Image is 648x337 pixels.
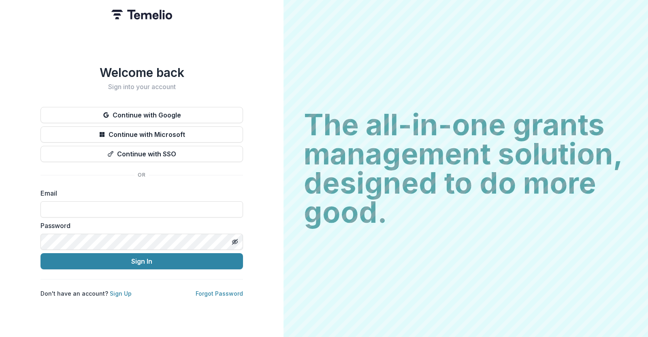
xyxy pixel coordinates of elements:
[40,65,243,80] h1: Welcome back
[40,146,243,162] button: Continue with SSO
[40,126,243,143] button: Continue with Microsoft
[40,253,243,269] button: Sign In
[228,235,241,248] button: Toggle password visibility
[40,221,238,230] label: Password
[40,83,243,91] h2: Sign into your account
[111,10,172,19] img: Temelio
[110,290,132,297] a: Sign Up
[40,107,243,123] button: Continue with Google
[196,290,243,297] a: Forgot Password
[40,188,238,198] label: Email
[40,289,132,298] p: Don't have an account?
